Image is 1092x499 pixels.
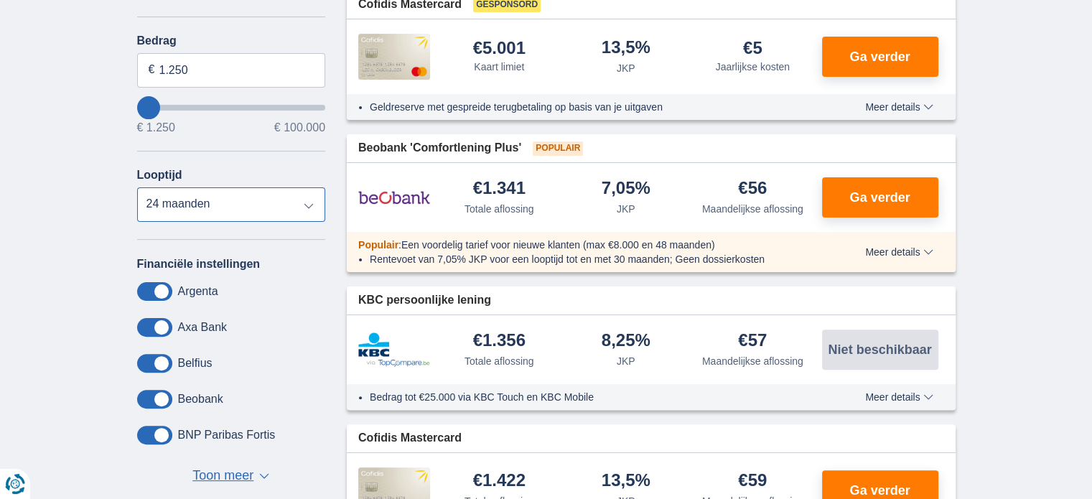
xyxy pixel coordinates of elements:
[137,122,175,134] span: € 1.250
[602,332,650,351] div: 8,25%
[192,467,253,485] span: Toon meer
[137,169,182,182] label: Looptijd
[358,430,462,447] span: Cofidis Mastercard
[473,179,526,199] div: €1.341
[854,391,943,403] button: Meer details
[854,101,943,113] button: Meer details
[358,332,430,367] img: product.pl.alt KBC
[617,61,635,75] div: JKP
[474,60,524,74] div: Kaart limiet
[178,321,227,334] label: Axa Bank
[465,354,534,368] div: Totale aflossing
[178,285,218,298] label: Argenta
[401,239,715,251] span: Een voordelig tarief voor nieuwe klanten (max €8.000 en 48 maanden)
[137,258,261,271] label: Financiële instellingen
[178,357,213,370] label: Belfius
[702,202,803,216] div: Maandelijkse aflossing
[473,39,526,57] div: €5.001
[617,354,635,368] div: JKP
[828,343,931,356] span: Niet beschikbaar
[358,34,430,80] img: product.pl.alt Cofidis CC
[617,202,635,216] div: JKP
[738,472,767,491] div: €59
[274,122,325,134] span: € 100.000
[370,100,813,114] li: Geldreserve met gespreide terugbetaling op basis van je uitgaven
[865,392,933,402] span: Meer details
[822,37,938,77] button: Ga verder
[358,292,491,309] span: KBC persoonlijke lening
[602,472,650,491] div: 13,5%
[738,332,767,351] div: €57
[865,102,933,112] span: Meer details
[602,39,650,58] div: 13,5%
[347,238,824,252] div: :
[188,466,274,486] button: Toon meer ▼
[473,472,526,491] div: €1.422
[822,177,938,218] button: Ga verder
[358,140,521,157] span: Beobank 'Comfortlening Plus'
[865,247,933,257] span: Meer details
[533,141,583,156] span: Populair
[465,202,534,216] div: Totale aflossing
[849,484,910,497] span: Ga verder
[473,332,526,351] div: €1.356
[743,39,762,57] div: €5
[854,246,943,258] button: Meer details
[178,429,276,442] label: BNP Paribas Fortis
[849,50,910,63] span: Ga verder
[137,34,326,47] label: Bedrag
[259,473,269,479] span: ▼
[822,330,938,370] button: Niet beschikbaar
[849,191,910,204] span: Ga verder
[602,179,650,199] div: 7,05%
[358,239,398,251] span: Populair
[738,179,767,199] div: €56
[178,393,223,406] label: Beobank
[702,354,803,368] div: Maandelijkse aflossing
[716,60,790,74] div: Jaarlijkse kosten
[137,105,326,111] input: wantToBorrow
[370,390,813,404] li: Bedrag tot €25.000 via KBC Touch en KBC Mobile
[149,62,155,78] span: €
[358,179,430,215] img: product.pl.alt Beobank
[370,252,813,266] li: Rentevoet van 7,05% JKP voor een looptijd tot en met 30 maanden; Geen dossierkosten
